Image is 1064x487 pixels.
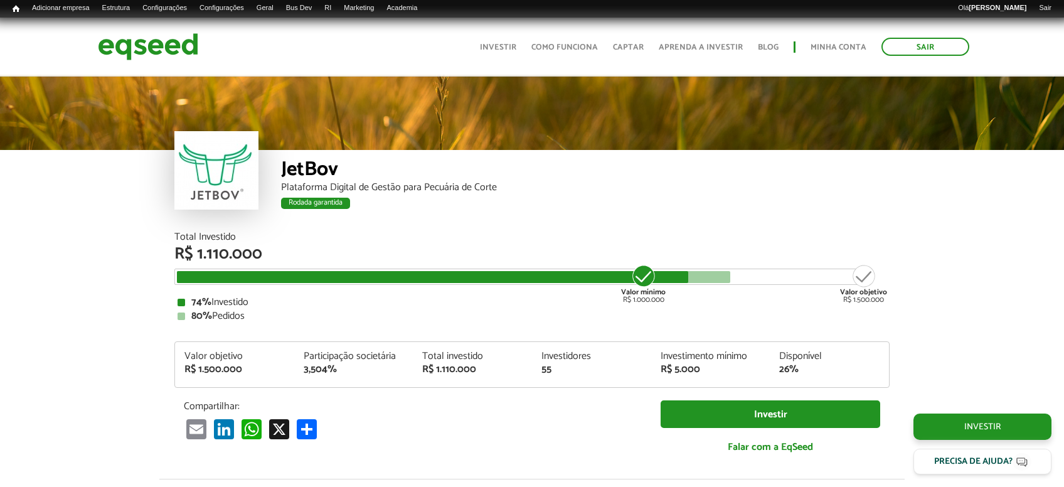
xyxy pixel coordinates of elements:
div: 55 [541,365,642,375]
strong: 74% [191,294,211,311]
a: Bus Dev [280,3,319,13]
div: R$ 1.110.000 [422,365,523,375]
div: Participação societária [304,351,404,361]
div: Disponível [779,351,880,361]
div: R$ 1.110.000 [174,246,890,262]
a: Adicionar empresa [26,3,96,13]
div: JetBov [281,159,890,183]
a: Investir [661,400,880,429]
img: EqSeed [98,30,198,63]
a: WhatsApp [239,419,264,439]
div: Total investido [422,351,523,361]
div: 3,504% [304,365,404,375]
strong: Valor mínimo [621,286,666,298]
div: R$ 1.500.000 [184,365,285,375]
a: Estrutura [96,3,137,13]
div: Plataforma Digital de Gestão para Pecuária de Corte [281,183,890,193]
a: Aprenda a investir [659,43,743,51]
div: R$ 5.000 [661,365,761,375]
a: X [267,419,292,439]
a: Investir [480,43,516,51]
strong: [PERSON_NAME] [969,4,1026,11]
div: Investidores [541,351,642,361]
div: Investido [178,297,886,308]
div: Rodada garantida [281,198,350,209]
a: Configurações [136,3,193,13]
a: Share [294,419,319,439]
a: Captar [613,43,644,51]
a: Início [6,3,26,15]
a: RI [318,3,338,13]
div: 26% [779,365,880,375]
a: Sair [881,38,969,56]
div: Investimento mínimo [661,351,761,361]
div: Total Investido [174,232,890,242]
strong: 80% [191,308,212,324]
div: R$ 1.000.000 [620,264,667,304]
div: Valor objetivo [184,351,285,361]
a: Investir [913,414,1051,440]
a: Blog [758,43,779,51]
span: Início [13,4,19,13]
a: Falar com a EqSeed [661,434,880,460]
div: Pedidos [178,311,886,321]
a: Como funciona [531,43,598,51]
div: R$ 1.500.000 [840,264,887,304]
a: Sair [1033,3,1058,13]
a: Geral [250,3,280,13]
a: Configurações [193,3,250,13]
a: Marketing [338,3,380,13]
a: Email [184,419,209,439]
p: Compartilhar: [184,400,642,412]
a: Olá[PERSON_NAME] [952,3,1033,13]
a: Academia [380,3,423,13]
strong: Valor objetivo [840,286,887,298]
a: LinkedIn [211,419,237,439]
a: Minha conta [811,43,866,51]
